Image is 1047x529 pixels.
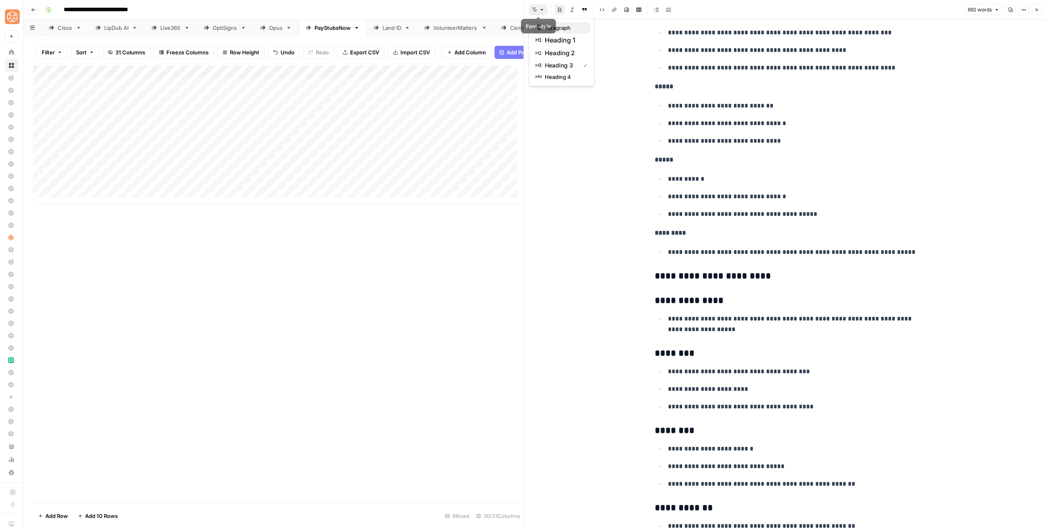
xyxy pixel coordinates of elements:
[230,48,259,56] span: Row Height
[42,48,55,56] span: Filter
[442,509,473,522] div: 8 Rows
[388,46,435,59] button: Import CSV
[217,46,265,59] button: Row Height
[545,35,584,45] span: heading 1
[5,466,18,479] a: Settings
[5,59,18,72] a: Browse
[417,20,494,36] a: VolunteerMatters
[442,46,491,59] button: Add Column
[73,509,123,522] button: Add 10 Rows
[968,6,992,13] span: 692 words
[545,61,577,69] span: heading 3
[964,4,1003,15] button: 692 words
[303,46,334,59] button: Redo
[473,509,523,522] div: 30/31 Columns
[400,48,430,56] span: Import CSV
[154,46,214,59] button: Freeze Columns
[350,48,379,56] span: Export CSV
[510,24,540,32] div: Centerbase
[58,24,72,32] div: Cisco
[337,46,384,59] button: Export CSV
[299,20,366,36] a: PayStubsNow
[5,46,18,59] a: Home
[45,512,68,520] span: Add Row
[382,24,401,32] div: Land ID
[545,48,584,58] span: heading 2
[88,20,144,36] a: LipDub AI
[33,509,73,522] button: Add Row
[494,20,556,36] a: Centerbase
[8,357,14,363] img: lw7c1zkxykwl1f536rfloyrjtby8
[144,20,197,36] a: Live365
[281,48,294,56] span: Undo
[36,46,67,59] button: Filter
[494,46,556,59] button: Add Power Agent
[103,46,151,59] button: 31 Columns
[366,20,417,36] a: Land ID
[71,46,99,59] button: Sort
[166,48,209,56] span: Freeze Columns
[197,20,253,36] a: OptiSigns
[545,24,584,32] span: paragraph
[253,20,299,36] a: Opus
[545,73,584,81] span: heading 4
[5,440,18,453] a: Your Data
[8,394,14,400] img: l4fhhv1wydngfjbdt7cv1fhbfkxb
[42,20,88,36] a: Cisco
[8,235,14,240] img: hlg0wqi1id4i6sbxkcpd2tyblcaw
[5,7,18,27] button: Workspace: SimpleTiger
[454,48,486,56] span: Add Column
[213,24,237,32] div: OptiSigns
[433,24,478,32] div: VolunteerMatters
[76,48,87,56] span: Sort
[269,24,283,32] div: Opus
[5,9,20,24] img: SimpleTiger Logo
[104,24,128,32] div: LipDub AI
[5,453,18,466] a: Usage
[115,48,145,56] span: 31 Columns
[85,512,118,520] span: Add 10 Rows
[160,24,181,32] div: Live365
[315,24,350,32] div: PayStubsNow
[507,48,551,56] span: Add Power Agent
[268,46,300,59] button: Undo
[316,48,329,56] span: Redo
